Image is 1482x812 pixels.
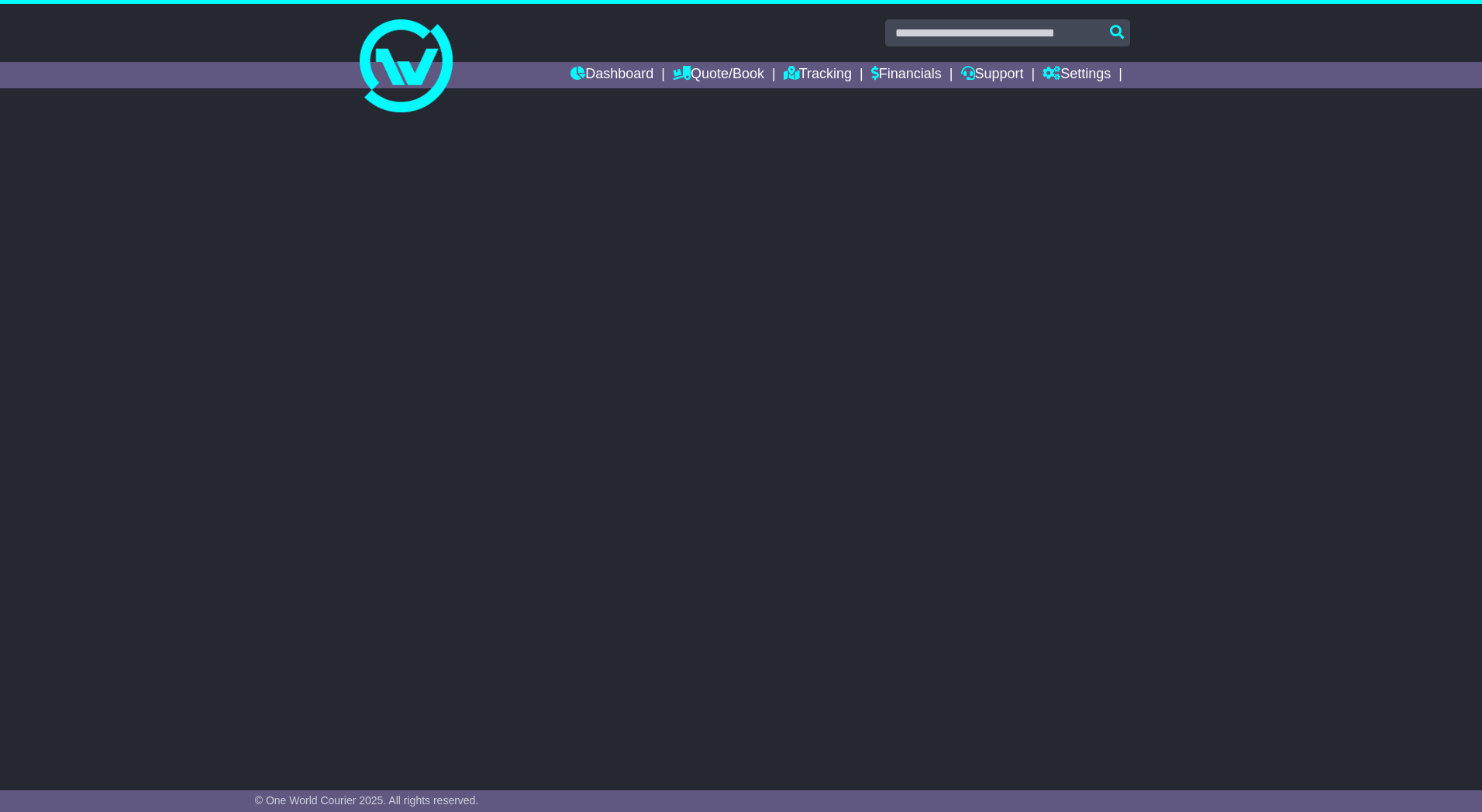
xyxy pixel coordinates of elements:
span: © One World Courier 2025. All rights reserved. [255,794,479,807]
a: Quote/Book [673,62,764,88]
a: Financials [871,62,942,88]
a: Support [961,62,1024,88]
a: Settings [1043,62,1111,88]
a: Tracking [784,62,852,88]
a: Dashboard [570,62,653,88]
